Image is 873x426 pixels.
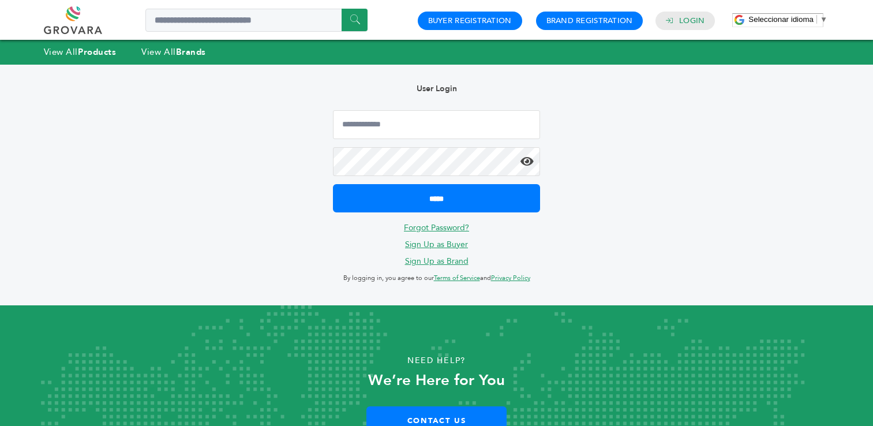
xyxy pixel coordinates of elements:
[417,83,457,94] b: User Login
[333,147,539,176] input: Password
[145,9,368,32] input: Search a product or brand...
[405,256,469,267] a: Sign Up as Brand
[748,15,814,24] span: Seleccionar idioma
[428,16,512,26] a: Buyer Registration
[78,46,116,58] strong: Products
[404,222,469,233] a: Forgot Password?
[368,370,505,391] strong: We’re Here for You
[434,274,480,282] a: Terms of Service
[405,239,468,250] a: Sign Up as Buyer
[679,16,705,26] a: Login
[491,274,530,282] a: Privacy Policy
[176,46,206,58] strong: Brands
[141,46,206,58] a: View AllBrands
[333,271,539,285] p: By logging in, you agree to our and
[546,16,633,26] a: Brand Registration
[333,110,539,139] input: Email Address
[44,46,117,58] a: View AllProducts
[44,352,830,369] p: Need Help?
[748,15,827,24] a: Seleccionar idioma​
[820,15,827,24] span: ▼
